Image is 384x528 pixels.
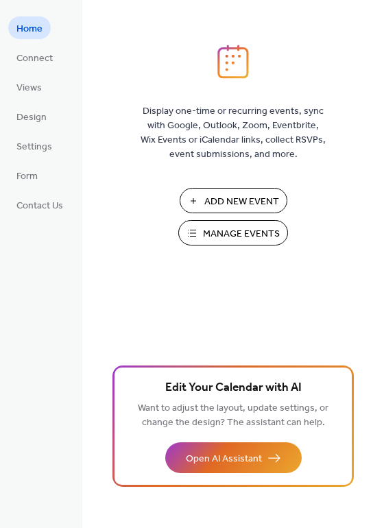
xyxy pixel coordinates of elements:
span: Display one-time or recurring events, sync with Google, Outlook, Zoom, Eventbrite, Wix Events or ... [141,104,326,162]
span: Contact Us [16,199,63,213]
span: Add New Event [204,195,279,209]
a: Form [8,164,46,187]
span: Open AI Assistant [186,452,262,466]
a: Connect [8,46,61,69]
a: Contact Us [8,193,71,216]
button: Add New Event [180,188,287,213]
button: Manage Events [178,220,288,245]
a: Home [8,16,51,39]
a: Design [8,105,55,128]
span: Connect [16,51,53,66]
a: Views [8,75,50,98]
span: Edit Your Calendar with AI [165,379,302,398]
button: Open AI Assistant [165,442,302,473]
span: Manage Events [203,227,280,241]
img: logo_icon.svg [217,45,249,79]
span: Home [16,22,43,36]
span: Settings [16,140,52,154]
span: Form [16,169,38,184]
a: Settings [8,134,60,157]
span: Want to adjust the layout, update settings, or change the design? The assistant can help. [138,399,328,432]
span: Design [16,110,47,125]
span: Views [16,81,42,95]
